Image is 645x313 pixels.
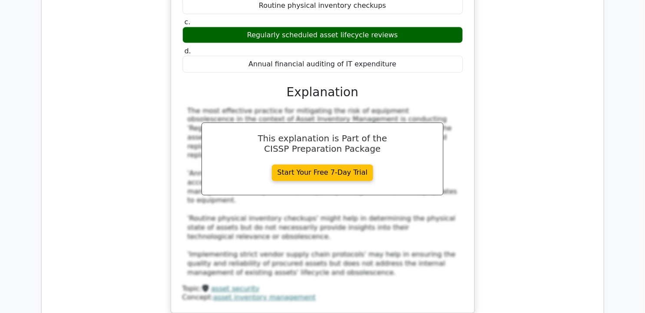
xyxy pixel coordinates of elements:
[182,293,463,303] div: Concept:
[182,56,463,73] div: Annual financial auditing of IT expenditure
[213,293,316,302] a: asset inventory management
[185,47,191,55] span: d.
[182,285,463,294] div: Topic:
[182,27,463,44] div: Regularly scheduled asset lifecycle reviews
[188,85,458,100] h3: Explanation
[272,165,374,181] a: Start Your Free 7-Day Trial
[185,18,191,26] span: c.
[211,285,260,293] a: asset security
[188,107,458,278] div: The most effective practice for mitigating the risk of equipment obsolescence in the context of A...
